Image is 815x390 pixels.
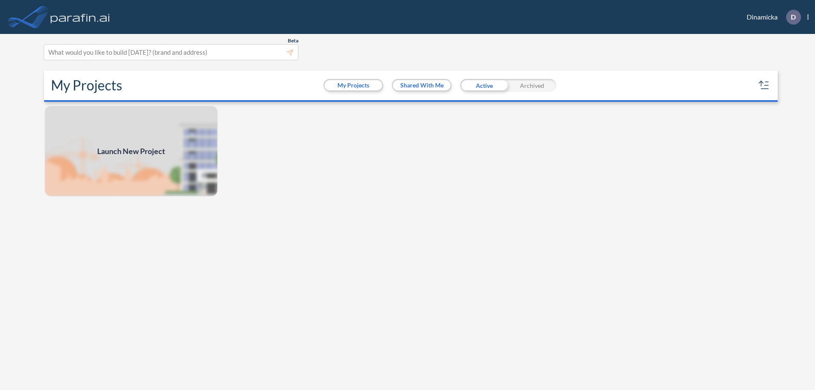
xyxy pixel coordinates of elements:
[49,8,112,25] img: logo
[734,10,809,25] div: Dinamicka
[44,105,218,197] a: Launch New Project
[325,80,382,90] button: My Projects
[97,146,165,157] span: Launch New Project
[393,80,450,90] button: Shared With Me
[460,79,508,92] div: Active
[757,79,771,92] button: sort
[44,105,218,197] img: add
[791,13,796,21] p: D
[288,37,298,44] span: Beta
[51,77,122,93] h2: My Projects
[508,79,556,92] div: Archived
